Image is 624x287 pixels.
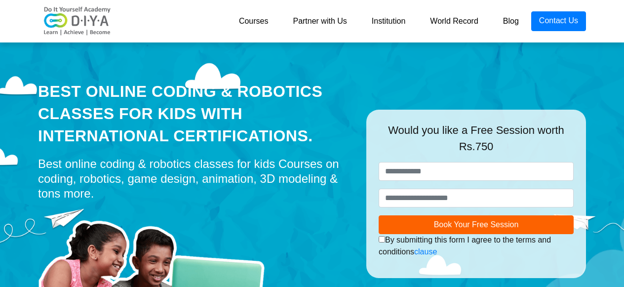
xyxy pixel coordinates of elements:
a: Contact Us [531,11,586,31]
button: Book Your Free Session [379,215,574,234]
div: Best Online Coding & Robotics Classes for kids with International Certifications. [38,81,351,147]
img: logo-v2.png [38,6,117,36]
a: Blog [491,11,531,31]
div: By submitting this form I agree to the terms and conditions [379,234,574,258]
a: Partner with Us [280,11,359,31]
div: Would you like a Free Session worth Rs.750 [379,122,574,162]
a: Courses [227,11,281,31]
a: Institution [359,11,418,31]
span: Book Your Free Session [434,220,519,229]
a: World Record [418,11,491,31]
a: clause [414,247,437,256]
div: Best online coding & robotics classes for kids Courses on coding, robotics, game design, animatio... [38,157,351,201]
